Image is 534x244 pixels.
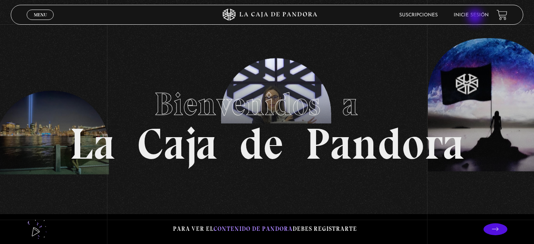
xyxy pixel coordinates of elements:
[454,13,489,18] a: Inicie sesión
[31,19,50,25] span: Cerrar
[154,85,380,123] span: Bienvenidos a
[173,224,357,234] p: Para ver el debes registrarte
[497,10,507,20] a: View your shopping cart
[399,13,438,18] a: Suscripciones
[70,78,464,166] h1: La Caja de Pandora
[34,12,47,17] span: Menu
[214,225,293,232] span: contenido de Pandora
